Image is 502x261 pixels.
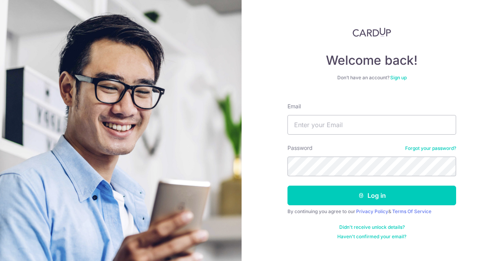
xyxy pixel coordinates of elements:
div: By continuing you agree to our & [287,208,456,215]
button: Log in [287,186,456,205]
img: CardUp Logo [353,27,391,37]
a: Haven't confirmed your email? [337,234,406,240]
a: Didn't receive unlock details? [339,224,405,230]
div: Don’t have an account? [287,75,456,81]
label: Password [287,144,313,152]
input: Enter your Email [287,115,456,135]
a: Privacy Policy [356,208,388,214]
a: Terms Of Service [392,208,431,214]
h4: Welcome back! [287,53,456,68]
a: Forgot your password? [405,145,456,151]
label: Email [287,102,301,110]
a: Sign up [390,75,407,80]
